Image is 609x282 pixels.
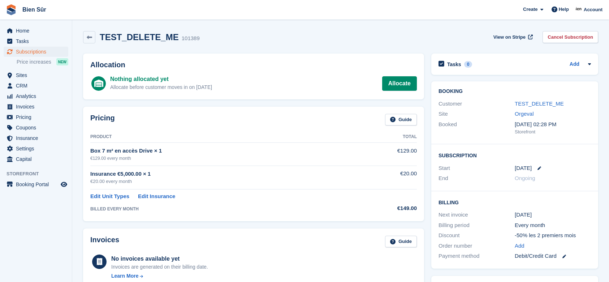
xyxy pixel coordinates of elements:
a: Allocate [382,76,417,91]
div: [DATE] 02:28 PM [515,120,591,129]
a: menu [4,133,68,143]
div: Customer [439,100,515,108]
span: Settings [16,144,59,154]
a: TEST_DELETE_ME [515,101,564,107]
a: Cancel Subscription [543,31,598,43]
h2: Allocation [90,61,417,69]
span: Capital [16,154,59,164]
a: View on Stripe [491,31,534,43]
div: Site [439,110,515,118]
span: Booking Portal [16,179,59,189]
div: Learn More [111,272,138,280]
div: No invoices available yet [111,255,208,263]
a: menu [4,179,68,189]
a: menu [4,123,68,133]
a: Guide [385,114,417,126]
a: menu [4,47,68,57]
a: Guide [385,236,417,248]
h2: Billing [439,198,591,206]
a: menu [4,154,68,164]
a: menu [4,70,68,80]
div: [DATE] [515,211,591,219]
td: €20.00 [356,166,417,189]
a: Price increases NEW [17,58,68,66]
h2: Tasks [447,61,461,68]
div: Invoices are generated on their billing date. [111,263,208,271]
a: Orgeval [515,111,534,117]
span: Tasks [16,36,59,46]
div: Start [439,164,515,172]
h2: Pricing [90,114,115,126]
a: Edit Insurance [138,192,175,201]
span: Account [584,6,602,13]
div: Storefront [515,128,591,136]
div: €149.00 [356,204,417,213]
span: Create [523,6,537,13]
h2: Subscription [439,151,591,159]
span: Analytics [16,91,59,101]
span: Help [559,6,569,13]
span: Pricing [16,112,59,122]
div: 101389 [182,34,200,43]
div: Nothing allocated yet [110,75,212,84]
img: stora-icon-8386f47178a22dfd0bd8f6a31ec36ba5ce8667c1dd55bd0f319d3a0aa187defe.svg [6,4,17,15]
div: Booked [439,120,515,136]
a: menu [4,144,68,154]
div: Debit/Credit Card [515,252,591,260]
time: 2025-08-30 23:00:00 UTC [515,164,532,172]
div: -50% les 2 premiers mois [515,231,591,240]
a: menu [4,36,68,46]
a: Bien Sûr [20,4,49,16]
div: Billing period [439,221,515,230]
span: Storefront [7,170,72,178]
a: menu [4,81,68,91]
h2: Booking [439,89,591,94]
div: 0 [464,61,472,68]
span: Sites [16,70,59,80]
div: BILLED EVERY MONTH [90,206,356,212]
th: Product [90,131,356,143]
span: Insurance [16,133,59,143]
div: €129.00 every month [90,155,356,162]
div: Payment method [439,252,515,260]
a: Edit Unit Types [90,192,129,201]
span: Price increases [17,59,51,65]
div: Every month [515,221,591,230]
div: Allocate before customer moves in on [DATE] [110,84,212,91]
span: Subscriptions [16,47,59,57]
span: Invoices [16,102,59,112]
h2: Invoices [90,236,119,248]
div: NEW [56,58,68,65]
span: Ongoing [515,175,535,181]
span: Coupons [16,123,59,133]
a: Add [515,242,524,250]
td: €129.00 [356,143,417,166]
div: Box 7 m² en accès Drive × 1 [90,147,356,155]
span: View on Stripe [493,34,526,41]
a: Learn More [111,272,208,280]
div: End [439,174,515,183]
span: Home [16,26,59,36]
a: menu [4,102,68,112]
h2: TEST_DELETE_ME [100,32,179,42]
img: Asmaa Habri [575,6,583,13]
div: Next invoice [439,211,515,219]
a: menu [4,26,68,36]
a: Preview store [60,180,68,189]
a: menu [4,112,68,122]
a: Add [570,60,579,69]
a: menu [4,91,68,101]
span: CRM [16,81,59,91]
div: €20.00 every month [90,178,356,185]
div: Order number [439,242,515,250]
th: Total [356,131,417,143]
div: Insurance €5,000.00 × 1 [90,170,356,178]
div: Discount [439,231,515,240]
